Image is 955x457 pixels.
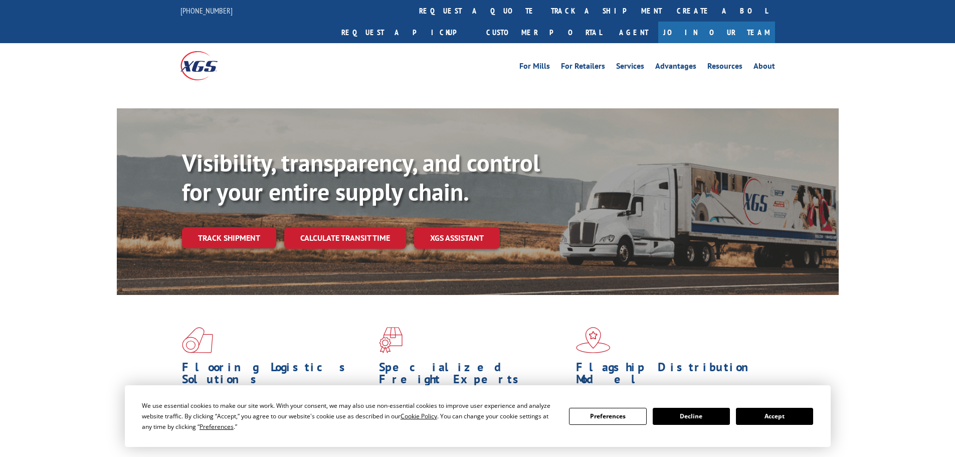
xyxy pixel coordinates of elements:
[401,412,437,420] span: Cookie Policy
[519,62,550,73] a: For Mills
[379,361,568,390] h1: Specialized Freight Experts
[379,327,403,353] img: xgs-icon-focused-on-flooring-red
[576,327,611,353] img: xgs-icon-flagship-distribution-model-red
[561,62,605,73] a: For Retailers
[736,408,813,425] button: Accept
[125,385,831,447] div: Cookie Consent Prompt
[616,62,644,73] a: Services
[658,22,775,43] a: Join Our Team
[479,22,609,43] a: Customer Portal
[200,422,234,431] span: Preferences
[655,62,696,73] a: Advantages
[182,327,213,353] img: xgs-icon-total-supply-chain-intelligence-red
[707,62,742,73] a: Resources
[334,22,479,43] a: Request a pickup
[182,147,540,207] b: Visibility, transparency, and control for your entire supply chain.
[142,400,557,432] div: We use essential cookies to make our site work. With your consent, we may also use non-essential ...
[182,361,371,390] h1: Flooring Logistics Solutions
[180,6,233,16] a: [PHONE_NUMBER]
[284,227,406,249] a: Calculate transit time
[609,22,658,43] a: Agent
[753,62,775,73] a: About
[414,227,500,249] a: XGS ASSISTANT
[653,408,730,425] button: Decline
[569,408,646,425] button: Preferences
[182,227,276,248] a: Track shipment
[576,361,766,390] h1: Flagship Distribution Model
